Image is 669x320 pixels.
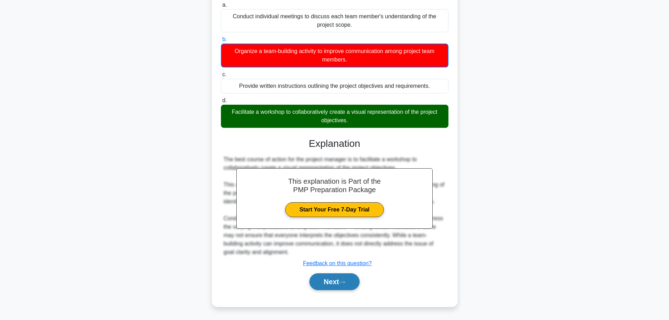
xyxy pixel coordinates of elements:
div: Conduct individual meetings to discuss each team member's understanding of the project scope. [221,9,448,32]
span: d. [222,97,227,103]
span: a. [222,2,227,8]
div: Organize a team-building activity to improve communication among project team members. [221,44,448,67]
a: Start Your Free 7-Day Trial [285,202,384,217]
div: The best course of action for the project manager is to facilitate a workshop to collaboratively ... [224,155,446,256]
a: Feedback on this question? [303,260,372,266]
div: Provide written instructions outlining the project objectives and requirements. [221,79,448,93]
h3: Explanation [225,138,444,150]
span: b. [222,36,227,42]
button: Next [309,273,360,290]
span: c. [222,71,227,77]
div: Facilitate a workshop to collaboratively create a visual representation of the project objectives. [221,105,448,128]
